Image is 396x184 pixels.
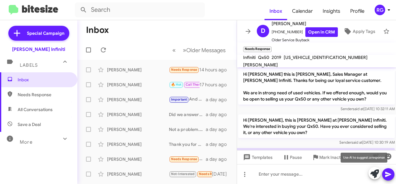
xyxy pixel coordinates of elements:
[290,152,302,163] span: Pause
[272,55,281,60] span: 2019
[107,96,169,103] div: [PERSON_NAME]
[75,2,205,17] input: Search
[171,97,187,101] span: Important
[237,152,278,163] button: Templates
[169,170,212,177] div: We missed our icecream
[242,152,273,163] span: Templates
[107,111,169,118] div: [PERSON_NAME]
[238,114,395,138] p: Hi [PERSON_NAME], this is [PERSON_NAME] at [PERSON_NAME] Infiniti. We're interested in buying you...
[351,140,362,145] span: said at
[20,139,32,145] span: More
[238,148,395,165] p: Hi [PERSON_NAME]. Looking at selling my QX50 at the end of the year but depends on what you're of...
[258,55,269,60] span: Qx50
[305,27,338,37] a: Open in CRM
[12,46,65,52] div: [PERSON_NAME] Infiniti
[287,2,318,20] a: Calendar
[200,82,232,88] div: 17 hours ago
[107,67,169,73] div: [PERSON_NAME]
[171,157,197,161] span: Needs Response
[171,172,195,176] span: Not-Interested
[169,81,200,88] div: Thank you, and I will call [DATE].
[272,27,338,37] span: [PHONE_NUMBER]
[169,155,206,163] div: Hi [PERSON_NAME]! I'm [PERSON_NAME]'s wife, [PERSON_NAME]. Please feel free to reach out to my hu...
[199,67,232,73] div: 14 hours ago
[341,106,395,111] span: Sender [DATE] 10:32:11 AM
[307,152,351,163] button: Mark Inactive
[265,2,287,20] a: Inbox
[27,30,64,36] span: Special Campaign
[8,26,69,41] a: Special Campaign
[206,126,232,132] div: a day ago
[206,111,232,118] div: a day ago
[107,171,169,177] div: [PERSON_NAME]
[18,92,70,98] span: Needs Response
[212,171,232,177] div: [DATE]
[107,141,169,147] div: [PERSON_NAME]
[338,26,380,37] button: Apply Tags
[243,55,256,60] span: Infiniti
[86,25,109,35] h1: Inbox
[318,2,345,20] a: Insights
[171,68,197,72] span: Needs Response
[179,44,229,56] button: Next
[199,172,225,176] span: Needs Response
[375,5,385,15] div: RG
[171,83,182,87] span: 🔥 Hot
[169,44,179,56] button: Previous
[20,62,38,68] span: Labels
[172,46,176,54] span: «
[107,82,169,88] div: [PERSON_NAME]
[169,141,206,147] div: Thank you for your patience! Let's keep an eye out for the QX-80 AWD Lux or Sensory trim. Talk to...
[18,77,70,83] span: Inbox
[206,96,232,103] div: a day ago
[345,2,369,20] a: Profile
[261,26,265,36] span: D
[107,126,169,132] div: [PERSON_NAME]
[243,62,278,68] span: [PERSON_NAME]
[272,37,338,43] span: Older Service Buyback
[186,83,202,87] span: Call Them
[341,153,387,163] div: Use AI to suggest a response
[18,106,53,113] span: All Conversations
[238,69,395,105] p: Hi [PERSON_NAME] this is [PERSON_NAME], Sales Manager at [PERSON_NAME] Infiniti. Thanks for being...
[353,26,375,37] span: Apply Tags
[169,111,206,118] div: Did we answer all of your questions? Are you still in the market for a vehicle?
[284,55,368,60] span: [US_VEHICLE_IDENTIFICATION_NUMBER]
[206,141,232,147] div: a day ago
[272,20,338,27] span: [PERSON_NAME]
[206,156,232,162] div: a day ago
[339,140,395,145] span: Sender [DATE] 10:30:19 AM
[169,126,206,132] div: Not a problem. Thank you [PERSON_NAME] and have a great day!
[278,152,307,163] button: Pause
[169,96,206,103] div: And mileage and prices
[183,46,186,54] span: »
[18,121,41,128] span: Save a Deal
[169,66,199,73] div: Hi [PERSON_NAME]. Looking at selling my QX50 at the end of the year but depends on what you're of...
[353,106,364,111] span: said at
[107,156,169,162] div: [PERSON_NAME]
[243,47,272,52] small: Needs Response
[169,44,229,56] nav: Page navigation example
[186,47,226,54] span: Older Messages
[319,152,346,163] span: Mark Inactive
[369,5,389,15] button: RG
